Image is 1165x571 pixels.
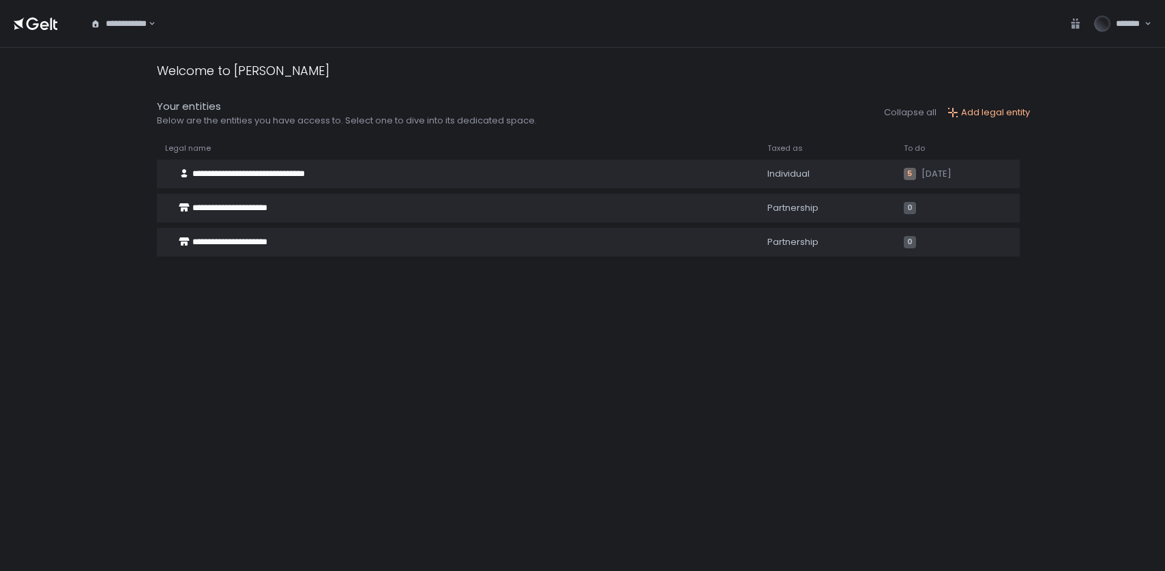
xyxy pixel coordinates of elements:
[884,106,937,119] button: Collapse all
[904,143,925,153] span: To do
[767,202,887,214] div: Partnership
[904,236,916,248] span: 0
[904,168,916,180] span: 5
[921,168,952,180] span: [DATE]
[767,143,803,153] span: Taxed as
[157,61,329,80] div: Welcome to [PERSON_NAME]
[767,168,887,180] div: Individual
[904,202,916,214] span: 0
[947,106,1030,119] button: Add legal entity
[82,10,156,38] div: Search for option
[157,115,537,127] div: Below are the entities you have access to. Select one to dive into its dedicated space.
[767,236,887,248] div: Partnership
[165,143,211,153] span: Legal name
[157,99,537,115] div: Your entities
